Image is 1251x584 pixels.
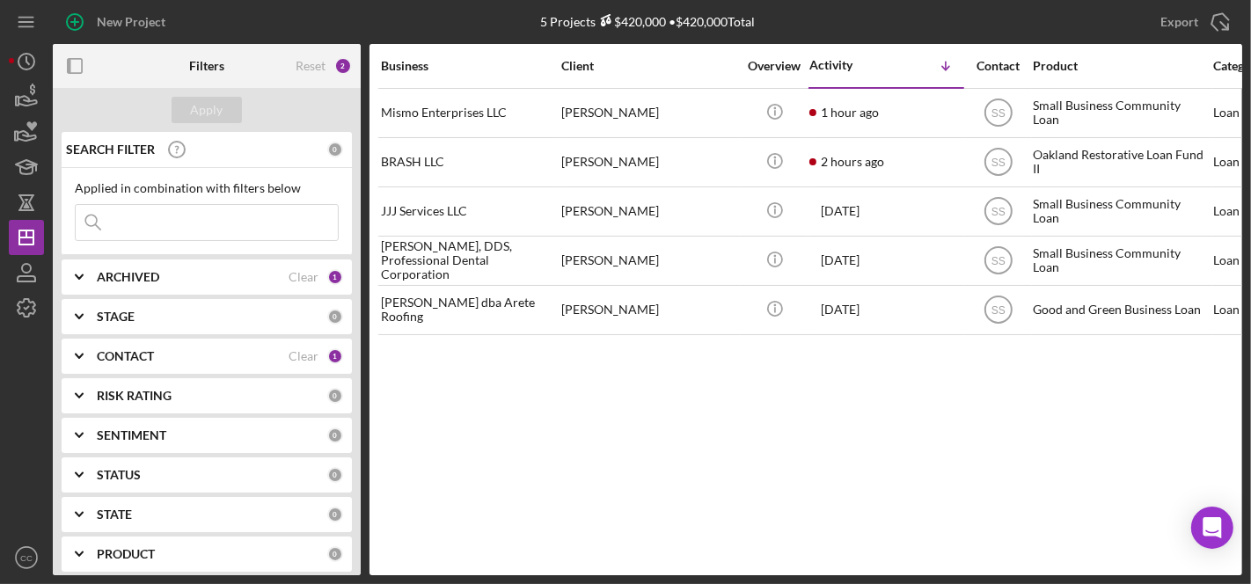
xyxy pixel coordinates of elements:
[1033,90,1209,136] div: Small Business Community Loan
[327,142,343,157] div: 0
[75,181,339,195] div: Applied in combination with filters below
[327,348,343,364] div: 1
[821,155,884,169] time: 2025-09-16 20:08
[1033,139,1209,186] div: Oakland Restorative Loan Fund II
[97,310,135,324] b: STAGE
[991,255,1005,267] text: SS
[97,349,154,363] b: CONTACT
[189,59,224,73] b: Filters
[991,107,1005,120] text: SS
[327,427,343,443] div: 0
[1033,287,1209,333] div: Good and Green Business Loan
[20,553,33,563] text: CC
[742,59,808,73] div: Overview
[1033,188,1209,235] div: Small Business Community Loan
[172,97,242,123] button: Apply
[97,507,132,522] b: STATE
[821,303,860,317] time: 2025-08-12 22:26
[289,349,318,363] div: Clear
[561,188,737,235] div: [PERSON_NAME]
[561,90,737,136] div: [PERSON_NAME]
[53,4,183,40] button: New Project
[596,14,666,29] div: $420,000
[991,206,1005,218] text: SS
[965,59,1031,73] div: Contact
[327,269,343,285] div: 1
[809,58,887,72] div: Activity
[821,253,860,267] time: 2025-09-11 15:19
[327,388,343,404] div: 0
[97,547,155,561] b: PRODUCT
[991,157,1005,169] text: SS
[289,270,318,284] div: Clear
[97,4,165,40] div: New Project
[327,467,343,483] div: 0
[381,90,557,136] div: Mismo Enterprises LLC
[991,304,1005,317] text: SS
[327,507,343,522] div: 0
[97,468,141,482] b: STATUS
[296,59,326,73] div: Reset
[1033,237,1209,284] div: Small Business Community Loan
[97,428,166,442] b: SENTIMENT
[821,106,879,120] time: 2025-09-16 20:59
[381,237,557,284] div: [PERSON_NAME], DDS, Professional Dental Corporation
[381,287,557,333] div: [PERSON_NAME] dba Arete Roofing
[381,139,557,186] div: BRASH LLC
[1160,4,1198,40] div: Export
[327,546,343,562] div: 0
[381,59,557,73] div: Business
[561,139,737,186] div: [PERSON_NAME]
[327,309,343,325] div: 0
[381,188,557,235] div: JJJ Services LLC
[97,270,159,284] b: ARCHIVED
[66,142,155,157] b: SEARCH FILTER
[561,59,737,73] div: Client
[97,389,172,403] b: RISK RATING
[1143,4,1242,40] button: Export
[334,57,352,75] div: 2
[191,97,223,123] div: Apply
[9,540,44,575] button: CC
[1191,507,1233,549] div: Open Intercom Messenger
[540,14,755,29] div: 5 Projects • $420,000 Total
[1033,59,1209,73] div: Product
[561,237,737,284] div: [PERSON_NAME]
[561,287,737,333] div: [PERSON_NAME]
[821,204,860,218] time: 2025-09-15 16:21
